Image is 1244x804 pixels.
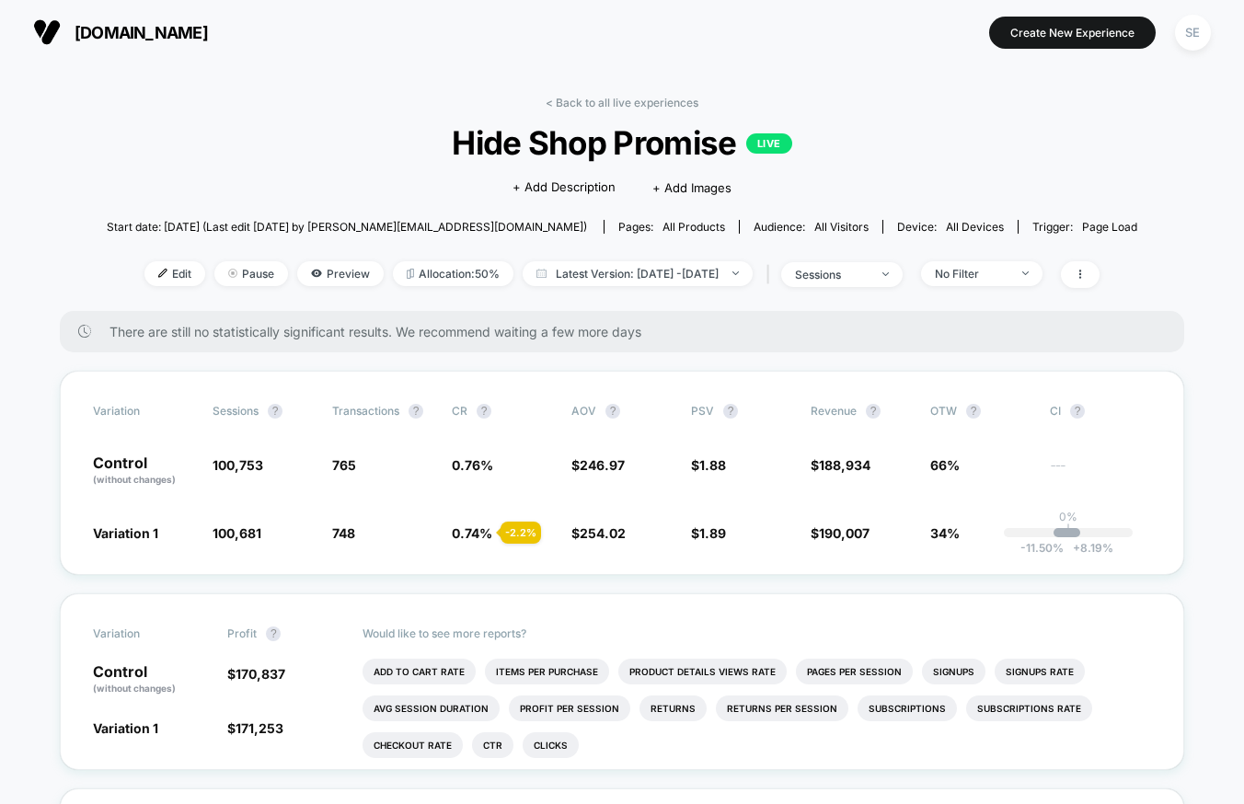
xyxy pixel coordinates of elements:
[93,404,194,419] span: Variation
[523,261,753,286] span: Latest Version: [DATE] - [DATE]
[546,96,698,109] a: < Back to all live experiences
[109,324,1147,339] span: There are still no statistically significant results. We recommend waiting a few more days
[523,732,579,758] li: Clicks
[796,659,913,684] li: Pages Per Session
[571,404,596,418] span: AOV
[227,720,283,736] span: $
[509,695,630,721] li: Profit Per Session
[93,626,194,641] span: Variation
[452,404,467,418] span: CR
[930,525,960,541] span: 34%
[605,404,620,419] button: ?
[268,404,282,419] button: ?
[618,220,725,234] div: Pages:
[75,23,208,42] span: [DOMAIN_NAME]
[93,455,194,487] p: Control
[1169,14,1216,52] button: SE
[935,267,1008,281] div: No Filter
[662,220,725,234] span: all products
[639,695,707,721] li: Returns
[966,404,981,419] button: ?
[1073,541,1080,555] span: +
[363,626,1152,640] p: Would like to see more reports?
[227,666,285,682] span: $
[754,220,869,234] div: Audience:
[409,404,423,419] button: ?
[363,695,500,721] li: Avg Session Duration
[762,261,781,288] span: |
[452,525,492,541] span: 0.74 %
[580,457,625,473] span: 246.97
[571,457,625,473] span: $
[732,271,739,275] img: end
[1070,404,1085,419] button: ?
[723,404,738,419] button: ?
[214,261,288,286] span: Pause
[814,220,869,234] span: All Visitors
[158,123,1086,162] span: Hide Shop Promise
[213,457,263,473] span: 100,753
[571,525,626,541] span: $
[866,404,881,419] button: ?
[33,18,61,46] img: Visually logo
[691,404,714,418] span: PSV
[93,720,158,736] span: Variation 1
[332,457,356,473] span: 765
[1032,220,1137,234] div: Trigger:
[1175,15,1211,51] div: SE
[407,269,414,279] img: rebalance
[536,269,547,278] img: calendar
[93,683,176,694] span: (without changes)
[332,525,355,541] span: 748
[1059,510,1077,523] p: 0%
[93,525,158,541] span: Variation 1
[882,272,889,276] img: end
[699,457,726,473] span: 1.88
[716,695,848,721] li: Returns Per Session
[618,659,787,684] li: Product Details Views Rate
[811,404,857,418] span: Revenue
[691,457,726,473] span: $
[811,525,870,541] span: $
[472,732,513,758] li: Ctr
[213,525,261,541] span: 100,681
[1022,271,1029,275] img: end
[332,404,399,418] span: Transactions
[228,269,237,278] img: end
[819,525,870,541] span: 190,007
[746,133,792,154] p: LIVE
[393,261,513,286] span: Allocation: 50%
[213,404,259,418] span: Sessions
[93,664,209,695] p: Control
[989,17,1156,49] button: Create New Experience
[652,180,731,195] span: + Add Images
[363,732,463,758] li: Checkout Rate
[580,525,626,541] span: 254.02
[1020,541,1064,555] span: -11.50 %
[691,525,726,541] span: $
[858,695,957,721] li: Subscriptions
[966,695,1092,721] li: Subscriptions Rate
[477,404,491,419] button: ?
[882,220,1018,234] span: Device:
[930,457,960,473] span: 66%
[922,659,985,684] li: Signups
[363,659,476,684] li: Add To Cart Rate
[930,404,1031,419] span: OTW
[1066,523,1070,537] p: |
[485,659,609,684] li: Items Per Purchase
[811,457,870,473] span: $
[946,220,1004,234] span: all devices
[513,178,616,197] span: + Add Description
[297,261,384,286] span: Preview
[699,525,726,541] span: 1.89
[1050,460,1151,487] span: ---
[995,659,1085,684] li: Signups Rate
[452,457,493,473] span: 0.76 %
[1082,220,1137,234] span: Page Load
[819,457,870,473] span: 188,934
[795,268,869,281] div: sessions
[107,220,587,234] span: Start date: [DATE] (Last edit [DATE] by [PERSON_NAME][EMAIL_ADDRESS][DOMAIN_NAME])
[93,474,176,485] span: (without changes)
[236,666,285,682] span: 170,837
